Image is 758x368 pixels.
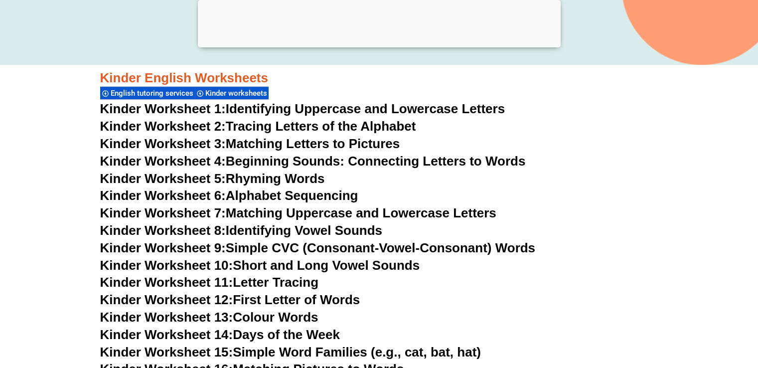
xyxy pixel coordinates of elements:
span: Kinder Worksheet 1: [100,101,226,116]
span: Kinder Worksheet 2: [100,119,226,134]
span: English tutoring services [111,89,196,98]
a: Kinder Worksheet 10:Short and Long Vowel Sounds [100,258,420,273]
span: Kinder Worksheet 14: [100,327,233,342]
span: Kinder Worksheet 9: [100,240,226,255]
span: Kinder worksheets [205,89,270,98]
span: Kinder Worksheet 4: [100,154,226,169]
a: Kinder Worksheet 11:Letter Tracing [100,275,319,290]
iframe: Chat Widget [592,256,758,368]
span: Kinder Worksheet 13: [100,310,233,325]
a: Kinder Worksheet 6:Alphabet Sequencing [100,188,358,203]
span: Kinder Worksheet 3: [100,136,226,151]
a: Kinder Worksheet 14:Days of the Week [100,327,340,342]
a: Kinder Worksheet 12:First Letter of Words [100,292,360,307]
a: Kinder Worksheet 5:Rhyming Words [100,171,325,186]
span: Kinder Worksheet 10: [100,258,233,273]
div: English tutoring services [100,86,195,100]
a: Kinder Worksheet 1:Identifying Uppercase and Lowercase Letters [100,101,505,116]
span: Kinder Worksheet 6: [100,188,226,203]
span: Kinder Worksheet 12: [100,292,233,307]
a: Kinder Worksheet 9:Simple CVC (Consonant-Vowel-Consonant) Words [100,240,535,255]
a: Kinder Worksheet 3:Matching Letters to Pictures [100,136,400,151]
div: Kinder worksheets [195,86,269,100]
span: Kinder Worksheet 5: [100,171,226,186]
a: Kinder Worksheet 2:Tracing Letters of the Alphabet [100,119,416,134]
a: Kinder Worksheet 15:Simple Word Families (e.g., cat, bat, hat) [100,345,481,360]
span: Kinder Worksheet 11: [100,275,233,290]
a: Kinder Worksheet 7:Matching Uppercase and Lowercase Letters [100,205,496,220]
span: Kinder Worksheet 7: [100,205,226,220]
a: Kinder Worksheet 8:Identifying Vowel Sounds [100,223,382,238]
h3: Kinder English Worksheets [100,70,658,87]
a: Kinder Worksheet 4:Beginning Sounds: Connecting Letters to Words [100,154,526,169]
span: Kinder Worksheet 8: [100,223,226,238]
span: Kinder Worksheet 15: [100,345,233,360]
a: Kinder Worksheet 13:Colour Words [100,310,318,325]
